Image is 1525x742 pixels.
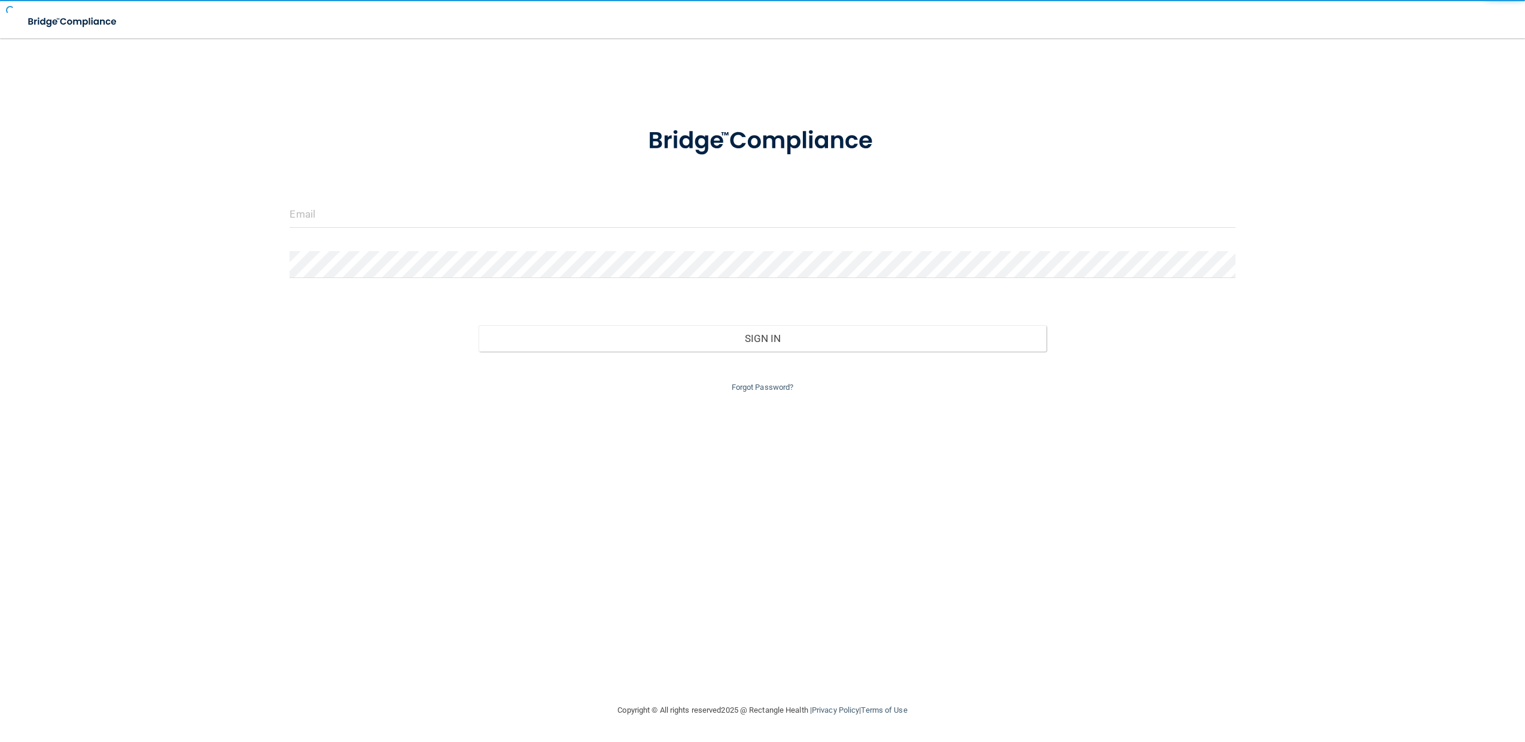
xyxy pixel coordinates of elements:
[732,383,794,392] a: Forgot Password?
[812,706,859,714] a: Privacy Policy
[290,201,1235,228] input: Email
[479,325,1046,352] button: Sign In
[544,691,981,729] div: Copyright © All rights reserved 2025 @ Rectangle Health | |
[18,10,128,34] img: bridge_compliance_login_screen.278c3ca4.svg
[861,706,907,714] a: Terms of Use
[623,110,902,172] img: bridge_compliance_login_screen.278c3ca4.svg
